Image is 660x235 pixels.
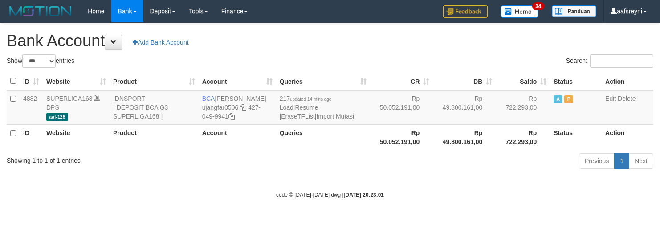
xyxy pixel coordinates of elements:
[20,73,43,90] th: ID: activate to sort column ascending
[280,104,293,111] a: Load
[202,104,239,111] a: ujangfar0506
[433,90,496,125] td: Rp 49.800.161,00
[199,73,276,90] th: Account: activate to sort column ascending
[7,32,653,50] h1: Bank Account
[554,95,562,103] span: Active
[550,124,602,150] th: Status
[614,153,629,169] a: 1
[228,113,235,120] a: Copy 4270499941 to clipboard
[552,5,596,17] img: panduan.png
[501,5,538,18] img: Button%20Memo.svg
[602,124,653,150] th: Action
[43,124,110,150] th: Website
[7,54,74,68] label: Show entries
[110,90,199,125] td: IDNSPORT [ DEPOSIT BCA G3 SUPERLIGA168 ]
[280,95,354,120] span: | | |
[443,5,488,18] img: Feedback.jpg
[295,104,318,111] a: Resume
[602,73,653,90] th: Action
[7,4,74,18] img: MOTION_logo.png
[579,153,615,169] a: Previous
[433,73,496,90] th: DB: activate to sort column ascending
[532,2,544,10] span: 34
[370,73,433,90] th: CR: activate to sort column ascending
[43,90,110,125] td: DPS
[280,95,332,102] span: 217
[46,113,68,121] span: aaf-128
[202,95,215,102] span: BCA
[199,90,276,125] td: [PERSON_NAME] 427-049-9941
[370,124,433,150] th: Rp 50.052.191,00
[496,90,550,125] td: Rp 722.293,00
[7,153,269,165] div: Showing 1 to 1 of 1 entries
[290,97,331,102] span: updated 14 mins ago
[20,124,43,150] th: ID
[605,95,616,102] a: Edit
[281,113,314,120] a: EraseTFList
[496,124,550,150] th: Rp 722.293,00
[618,95,636,102] a: Delete
[433,124,496,150] th: Rp 49.800.161,00
[46,95,93,102] a: SUPERLIGA168
[20,90,43,125] td: 4882
[240,104,246,111] a: Copy ujangfar0506 to clipboard
[276,73,371,90] th: Queries: activate to sort column ascending
[564,95,573,103] span: Paused
[496,73,550,90] th: Saldo: activate to sort column ascending
[629,153,653,169] a: Next
[316,113,354,120] a: Import Mutasi
[276,192,384,198] small: code © [DATE]-[DATE] dwg |
[370,90,433,125] td: Rp 50.052.191,00
[550,73,602,90] th: Status
[43,73,110,90] th: Website: activate to sort column ascending
[199,124,276,150] th: Account
[276,124,371,150] th: Queries
[110,124,199,150] th: Product
[127,35,194,50] a: Add Bank Account
[110,73,199,90] th: Product: activate to sort column ascending
[344,192,384,198] strong: [DATE] 20:23:01
[22,54,56,68] select: Showentries
[590,54,653,68] input: Search:
[566,54,653,68] label: Search:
